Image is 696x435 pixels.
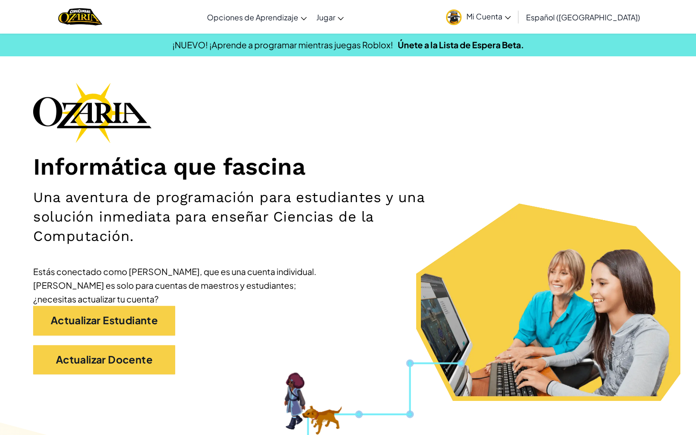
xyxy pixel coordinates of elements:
[33,188,455,246] h2: Una aventura de programación para estudiantes y una solución inmediata para enseñar Ciencias de l...
[446,9,462,25] img: avatar
[58,7,102,27] a: Ozaria by CodeCombat logo
[33,152,663,181] h1: Informática que fascina
[33,82,152,143] img: Ozaria branding logo
[526,12,640,22] span: Español ([GEOGRAPHIC_DATA])
[172,39,393,50] span: ¡NUEVO! ¡Aprende a programar mientras juegas Roblox!
[466,11,511,21] span: Mi Cuenta
[33,345,175,374] a: Actualizar Docente
[316,12,335,22] span: Jugar
[33,306,175,335] a: Actualizar Estudiante
[33,265,317,306] div: Estás conectado como [PERSON_NAME], que es una cuenta individual. [PERSON_NAME] es solo para cuen...
[398,39,524,50] a: Únete a la Lista de Espera Beta.
[521,4,645,30] a: Español ([GEOGRAPHIC_DATA])
[312,4,348,30] a: Jugar
[441,2,516,32] a: Mi Cuenta
[58,7,102,27] img: Home
[202,4,312,30] a: Opciones de Aprendizaje
[207,12,298,22] span: Opciones de Aprendizaje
